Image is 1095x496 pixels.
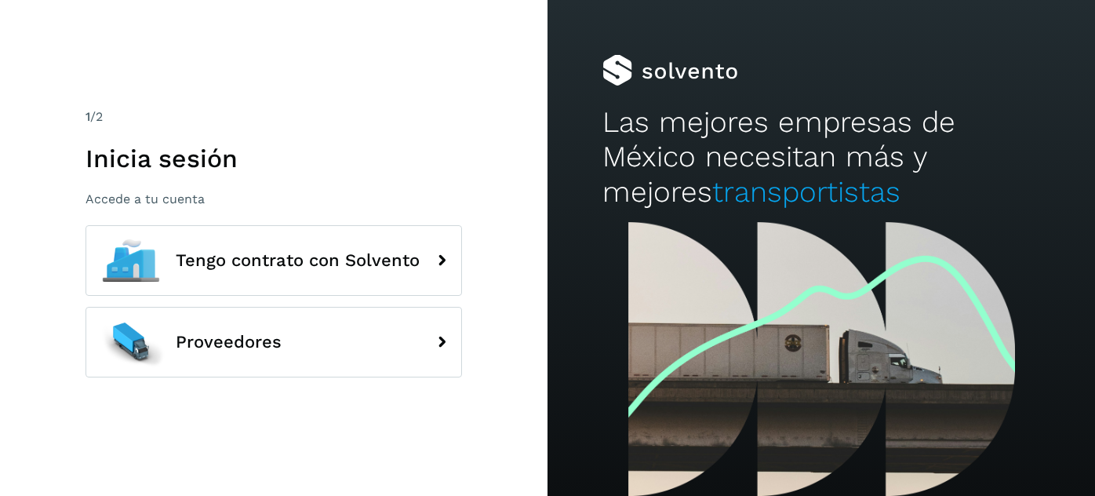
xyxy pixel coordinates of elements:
[176,333,282,352] span: Proveedores
[85,225,462,296] button: Tengo contrato con Solvento
[85,307,462,377] button: Proveedores
[85,191,462,206] p: Accede a tu cuenta
[712,175,900,209] span: transportistas
[85,108,462,126] div: /2
[176,251,420,270] span: Tengo contrato con Solvento
[85,109,90,124] span: 1
[85,144,462,173] h1: Inicia sesión
[602,105,1040,210] h2: Las mejores empresas de México necesitan más y mejores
